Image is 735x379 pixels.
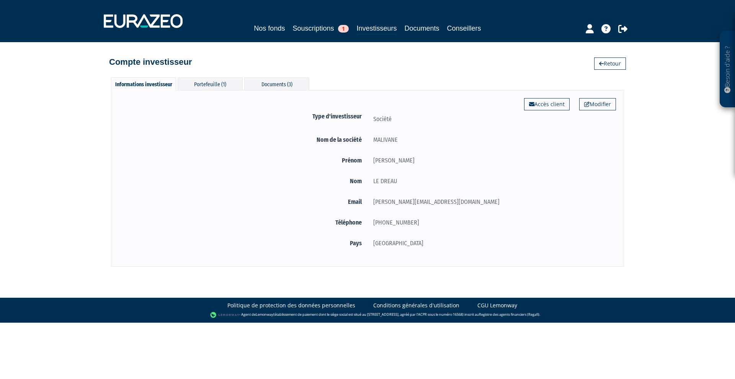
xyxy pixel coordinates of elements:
[338,25,349,33] span: 1
[119,112,367,121] label: Type d'investisseur
[111,77,176,90] div: Informations investisseur
[119,135,367,144] label: Nom de la société
[447,23,481,34] a: Conseillers
[178,77,243,90] div: Portefeuille (1)
[210,311,240,319] img: logo-lemonway.png
[367,218,616,227] div: [PHONE_NUMBER]
[119,176,367,186] label: Nom
[367,114,616,124] div: Société
[8,311,727,319] div: - Agent de (établissement de paiement dont le siège social est situé au [STREET_ADDRESS], agréé p...
[723,35,732,104] p: Besoin d'aide ?
[479,312,539,317] a: Registre des agents financiers (Regafi)
[119,197,367,207] label: Email
[104,14,183,28] img: 1732889491-logotype_eurazeo_blanc_rvb.png
[256,312,273,317] a: Lemonway
[244,77,309,90] div: Documents (3)
[119,238,367,248] label: Pays
[292,23,349,34] a: Souscriptions1
[227,302,355,309] a: Politique de protection des données personnelles
[367,176,616,186] div: LE DREAU
[367,197,616,207] div: [PERSON_NAME][EMAIL_ADDRESS][DOMAIN_NAME]
[109,57,192,67] h4: Compte investisseur
[579,98,616,110] a: Modifier
[254,23,285,34] a: Nos fonds
[524,98,570,110] a: Accès client
[367,135,616,144] div: MALIVANE
[119,218,367,227] label: Téléphone
[367,156,616,165] div: [PERSON_NAME]
[405,23,439,34] a: Documents
[373,302,459,309] a: Conditions générales d'utilisation
[367,238,616,248] div: [GEOGRAPHIC_DATA]
[119,156,367,165] label: Prénom
[594,57,626,70] a: Retour
[356,23,397,35] a: Investisseurs
[477,302,517,309] a: CGU Lemonway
